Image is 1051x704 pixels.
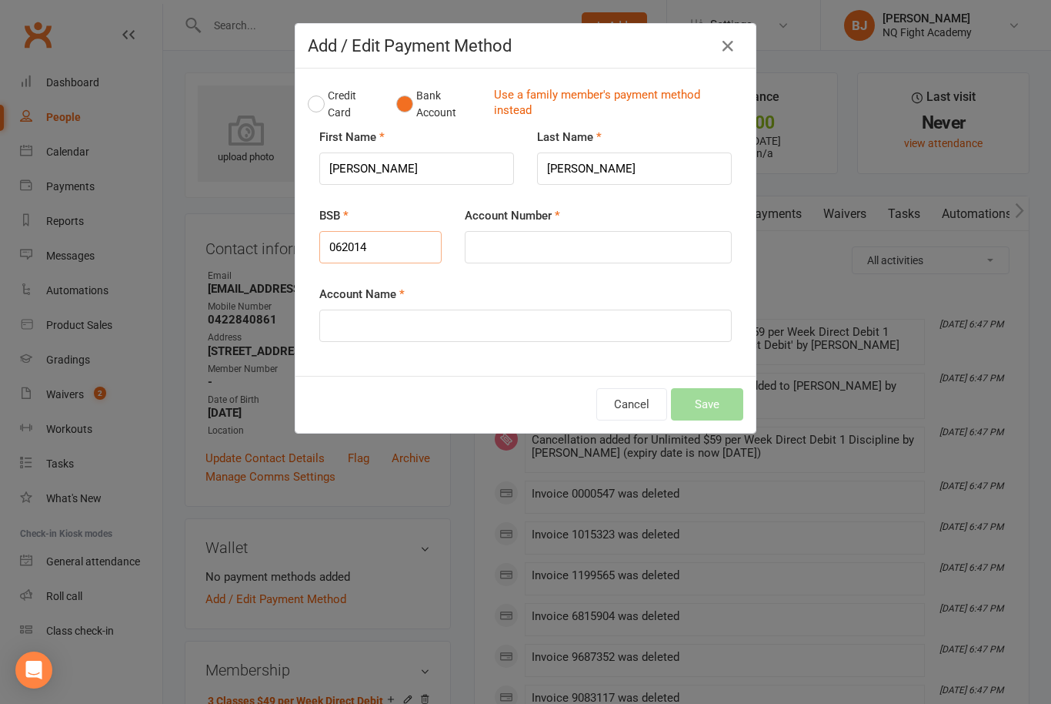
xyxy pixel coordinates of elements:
[465,206,560,225] label: Account Number
[396,81,482,128] button: Bank Account
[308,81,380,128] button: Credit Card
[319,285,405,303] label: Account Name
[596,388,667,421] button: Cancel
[319,231,442,263] input: NNNNNN
[319,206,349,225] label: BSB
[319,128,385,146] label: First Name
[494,87,736,122] a: Use a family member's payment method instead
[537,128,602,146] label: Last Name
[308,36,743,55] h4: Add / Edit Payment Method
[716,34,740,59] button: Close
[15,652,52,689] div: Open Intercom Messenger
